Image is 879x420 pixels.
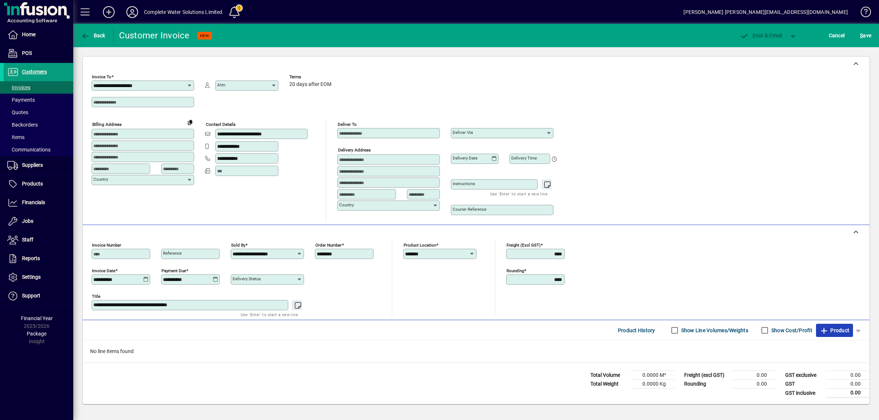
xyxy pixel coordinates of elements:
[618,325,655,336] span: Product History
[631,371,675,380] td: 0.0000 M³
[4,175,73,193] a: Products
[7,147,51,153] span: Communications
[860,33,863,38] span: S
[338,122,357,127] mat-label: Deliver To
[163,251,182,256] mat-label: Reference
[770,327,812,334] label: Show Cost/Profit
[740,33,782,38] span: ost & Email
[782,371,826,380] td: GST exclusive
[339,202,354,207] mat-label: Country
[22,293,40,299] span: Support
[4,194,73,212] a: Financials
[22,237,33,243] span: Staff
[22,181,43,187] span: Products
[233,276,261,281] mat-label: Delivery status
[753,33,756,38] span: P
[826,371,869,380] td: 0.00
[22,218,33,224] span: Jobs
[858,29,873,42] button: Save
[22,31,36,37] span: Home
[782,389,826,398] td: GST inclusive
[7,97,35,103] span: Payments
[4,250,73,268] a: Reports
[490,190,548,198] mat-hint: Use 'Enter' to start a new line
[92,74,111,79] mat-label: Invoice To
[22,255,40,261] span: Reports
[507,268,524,273] mat-label: Rounding
[680,371,732,380] td: Freight (excl GST)
[4,268,73,286] a: Settings
[453,181,475,186] mat-label: Instructions
[289,82,331,87] span: 20 days after EOM
[200,33,209,38] span: NEW
[7,122,38,128] span: Backorders
[7,134,25,140] span: Items
[827,29,847,42] button: Cancel
[22,50,32,56] span: POS
[829,30,845,41] span: Cancel
[4,119,73,131] a: Backorders
[404,243,436,248] mat-label: Product location
[453,130,473,135] mat-label: Deliver via
[73,29,114,42] app-page-header-button: Back
[4,231,73,249] a: Staff
[217,82,225,87] mat-label: Attn
[93,177,108,182] mat-label: Country
[4,287,73,305] a: Support
[22,69,47,75] span: Customers
[289,75,333,79] span: Terms
[231,243,245,248] mat-label: Sold by
[680,327,748,334] label: Show Line Volumes/Weights
[453,207,486,212] mat-label: Courier Reference
[4,44,73,63] a: POS
[241,310,298,319] mat-hint: Use 'Enter' to start a new line
[79,29,107,42] button: Back
[683,6,848,18] div: [PERSON_NAME] [PERSON_NAME][EMAIL_ADDRESS][DOMAIN_NAME]
[27,331,47,337] span: Package
[7,109,28,115] span: Quotes
[92,294,100,299] mat-label: Title
[22,199,45,205] span: Financials
[144,6,223,18] div: Complete Water Solutions Limited
[4,94,73,106] a: Payments
[4,156,73,175] a: Suppliers
[826,380,869,389] td: 0.00
[782,380,826,389] td: GST
[119,30,190,41] div: Customer Invoice
[860,30,871,41] span: ave
[4,143,73,156] a: Communications
[511,155,537,161] mat-label: Delivery time
[120,5,144,19] button: Profile
[83,340,869,363] div: No line items found
[184,116,196,128] button: Copy to Delivery address
[315,243,342,248] mat-label: Order number
[92,243,121,248] mat-label: Invoice number
[732,380,776,389] td: 0.00
[21,315,53,321] span: Financial Year
[732,371,776,380] td: 0.00
[680,380,732,389] td: Rounding
[587,380,631,389] td: Total Weight
[507,243,541,248] mat-label: Freight (excl GST)
[855,1,870,25] a: Knowledge Base
[4,131,73,143] a: Items
[22,274,41,280] span: Settings
[162,268,186,273] mat-label: Payment due
[4,81,73,94] a: Invoices
[587,371,631,380] td: Total Volume
[615,324,658,337] button: Product History
[97,5,120,19] button: Add
[22,162,43,168] span: Suppliers
[631,380,675,389] td: 0.0000 Kg
[453,155,478,161] mat-label: Delivery date
[7,85,30,90] span: Invoices
[92,268,115,273] mat-label: Invoice date
[820,325,849,336] span: Product
[736,29,786,42] button: Post & Email
[826,389,869,398] td: 0.00
[81,33,105,38] span: Back
[4,106,73,119] a: Quotes
[816,324,853,337] button: Product
[4,212,73,230] a: Jobs
[4,26,73,44] a: Home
